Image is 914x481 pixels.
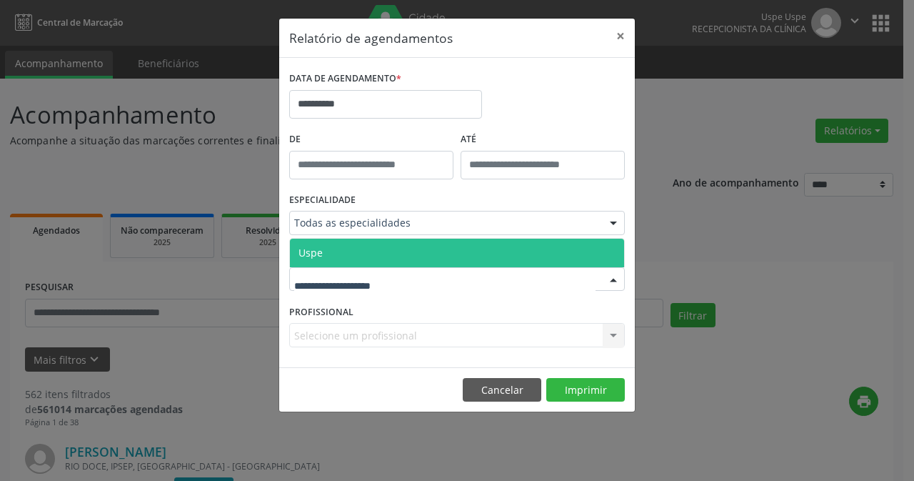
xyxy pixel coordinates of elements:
[289,301,353,323] label: PROFISSIONAL
[294,216,596,230] span: Todas as especialidades
[461,129,625,151] label: ATÉ
[463,378,541,402] button: Cancelar
[298,246,323,259] span: Uspe
[606,19,635,54] button: Close
[289,68,401,90] label: DATA DE AGENDAMENTO
[289,29,453,47] h5: Relatório de agendamentos
[289,129,453,151] label: De
[546,378,625,402] button: Imprimir
[289,189,356,212] label: ESPECIALIDADE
